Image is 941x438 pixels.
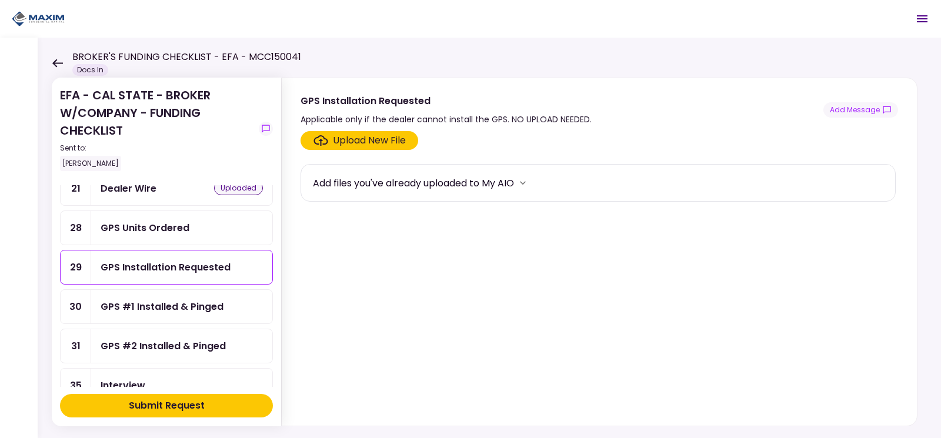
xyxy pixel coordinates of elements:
[61,250,91,284] div: 29
[61,290,91,323] div: 30
[301,112,592,126] div: Applicable only if the dealer cannot install the GPS. NO UPLOAD NEEDED.
[281,78,917,426] div: GPS Installation RequestedApplicable only if the dealer cannot install the GPS. NO UPLOAD NEEDED....
[12,10,65,28] img: Partner icon
[313,176,514,190] div: Add files you've already uploaded to My AIO
[823,102,898,118] button: show-messages
[101,260,231,275] div: GPS Installation Requested
[908,5,936,33] button: Open menu
[61,369,91,402] div: 35
[101,220,189,235] div: GPS Units Ordered
[72,50,301,64] h1: BROKER'S FUNDING CHECKLIST - EFA - MCC150041
[514,174,532,192] button: more
[101,299,223,314] div: GPS #1 Installed & Pinged
[301,93,592,108] div: GPS Installation Requested
[101,181,156,196] div: Dealer Wire
[60,250,273,285] a: 29GPS Installation Requested
[101,378,145,393] div: Interview
[60,368,273,403] a: 35Interview
[60,289,273,324] a: 30GPS #1 Installed & Pinged
[60,156,121,171] div: [PERSON_NAME]
[333,133,406,148] div: Upload New File
[60,329,273,363] a: 31GPS #2 Installed & Pinged
[214,181,263,195] div: uploaded
[129,399,205,413] div: Submit Request
[60,394,273,417] button: Submit Request
[60,171,273,206] a: 21Dealer Wireuploaded
[60,210,273,245] a: 28GPS Units Ordered
[72,64,108,76] div: Docs In
[60,143,254,153] div: Sent to:
[61,211,91,245] div: 28
[61,329,91,363] div: 31
[60,86,254,171] div: EFA - CAL STATE - BROKER W/COMPANY - FUNDING CHECKLIST
[61,172,91,205] div: 21
[259,122,273,136] button: show-messages
[101,339,226,353] div: GPS #2 Installed & Pinged
[301,131,418,150] span: Click here to upload the required document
